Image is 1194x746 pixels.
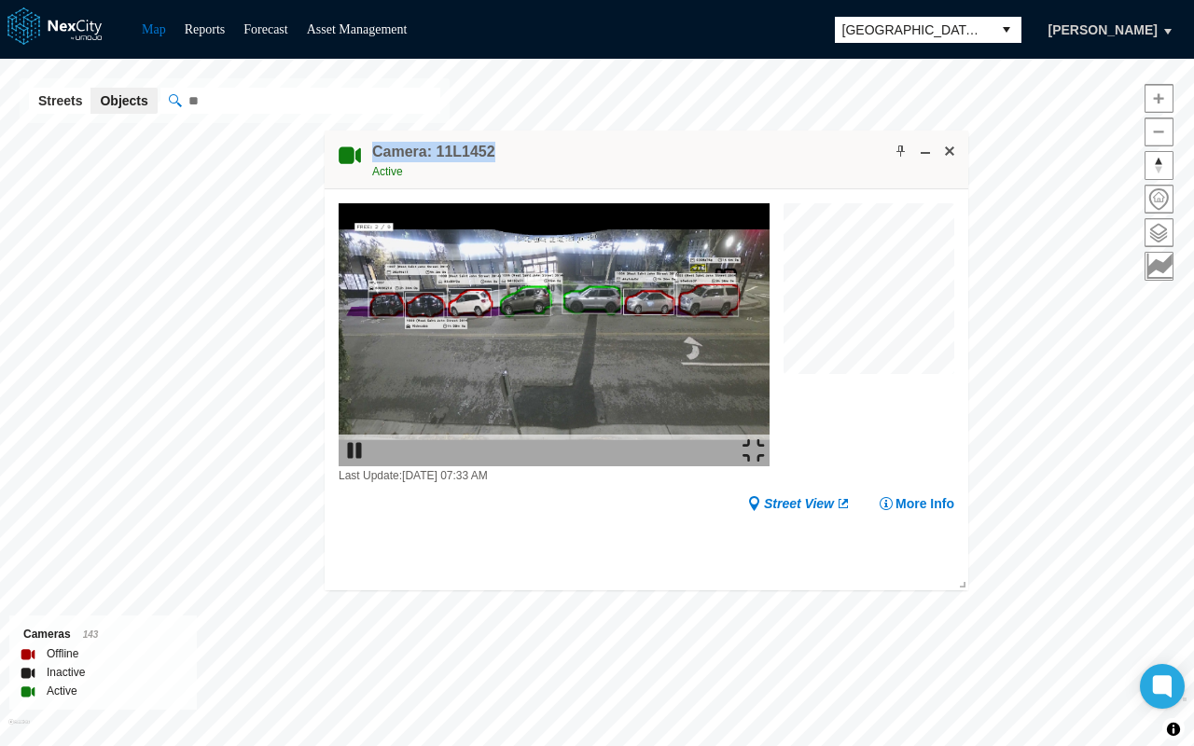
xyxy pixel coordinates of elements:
button: Home [1145,185,1173,214]
label: Offline [47,644,78,663]
img: expand [743,439,765,462]
span: Active [372,165,403,178]
span: Reset bearing to north [1145,152,1173,179]
label: Active [47,682,77,700]
a: Street View [747,494,851,513]
span: Toggle attribution [1168,719,1179,739]
img: video [339,203,770,466]
button: Zoom in [1145,84,1173,113]
button: More Info [879,494,954,513]
img: play [343,439,366,462]
a: Forecast [243,22,287,36]
span: Street View [764,494,834,513]
span: More Info [895,494,954,513]
span: Zoom out [1145,118,1173,145]
button: Key metrics [1145,252,1173,281]
div: Last Update: [DATE] 07:33 AM [339,466,770,485]
a: Asset Management [307,22,408,36]
button: Toggle attribution [1162,718,1185,740]
h4: Camera: 11L1452 [372,142,495,162]
span: 143 [83,629,99,640]
button: [PERSON_NAME] [1029,14,1177,46]
span: Zoom in [1145,85,1173,112]
div: Cameras [23,625,183,644]
span: [PERSON_NAME] [1048,21,1158,39]
button: Streets [29,88,91,114]
button: Reset bearing to north [1145,151,1173,180]
a: Reports [185,22,226,36]
span: Objects [100,91,147,110]
label: Inactive [47,663,85,682]
span: [GEOGRAPHIC_DATA][PERSON_NAME] [842,21,984,39]
span: Streets [38,91,82,110]
a: Map [142,22,166,36]
canvas: Map [784,203,965,384]
button: Zoom out [1145,117,1173,146]
button: Objects [90,88,157,114]
button: Layers management [1145,218,1173,247]
a: Mapbox homepage [8,719,30,740]
button: select [992,17,1021,43]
